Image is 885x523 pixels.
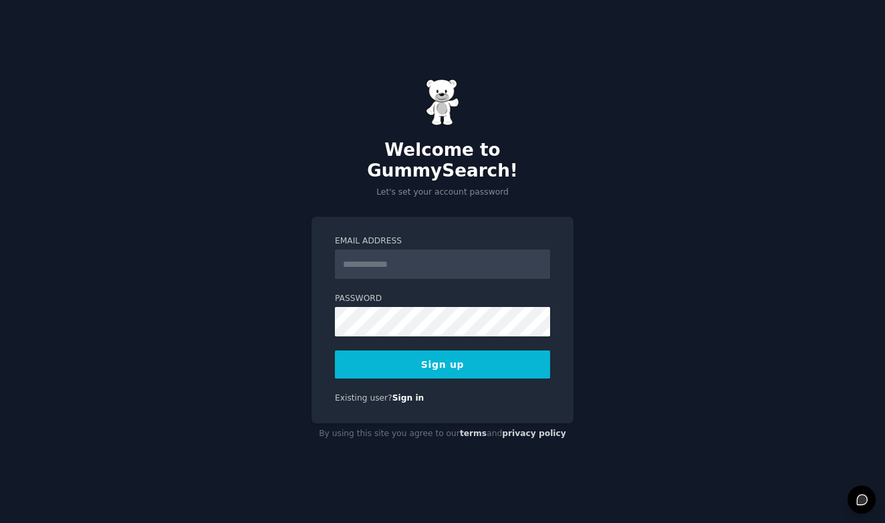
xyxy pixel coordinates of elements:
a: terms [460,429,487,438]
a: Sign in [392,393,424,403]
span: Existing user? [335,393,392,403]
p: Let's set your account password [311,187,574,199]
h2: Welcome to GummySearch! [311,140,574,182]
a: privacy policy [502,429,566,438]
img: Gummy Bear [426,79,459,126]
label: Password [335,293,550,305]
label: Email Address [335,235,550,247]
div: By using this site you agree to our and [311,423,574,445]
button: Sign up [335,350,550,379]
